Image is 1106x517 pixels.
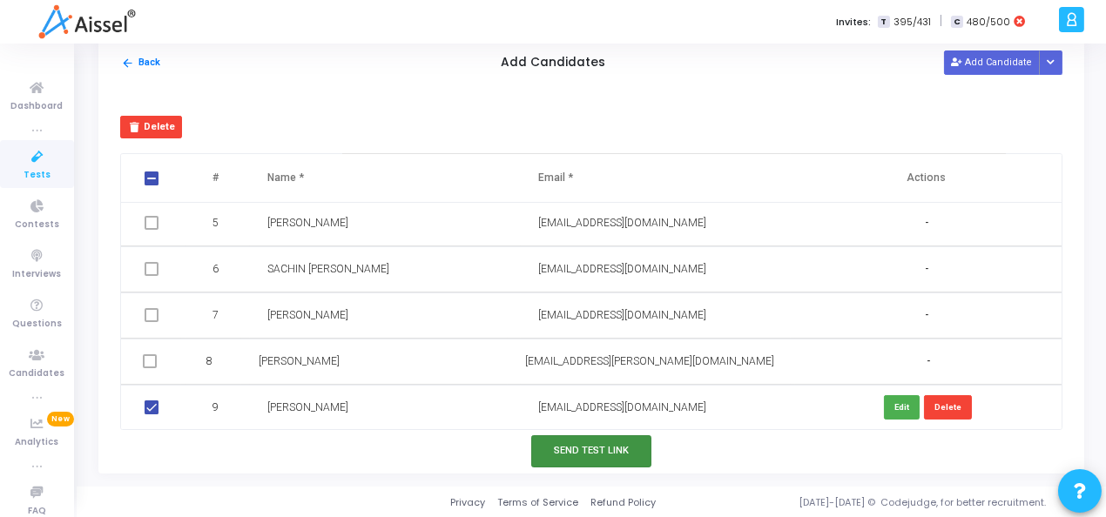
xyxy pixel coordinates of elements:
button: Delete [120,116,182,138]
a: Terms of Service [497,495,578,510]
button: Edit [884,395,920,419]
span: 5 [212,215,219,231]
div: [DATE]-[DATE] © Codejudge, for better recruitment. [656,495,1084,510]
button: Add Candidate [944,50,1040,74]
span: New [47,412,74,426]
th: Email * [521,154,792,203]
label: Invites: [836,15,871,30]
span: [EMAIL_ADDRESS][DOMAIN_NAME] [538,263,706,275]
span: C [951,16,962,29]
span: [EMAIL_ADDRESS][DOMAIN_NAME] [538,401,706,413]
h5: Add Candidates [501,56,605,70]
button: Back [120,55,162,71]
span: 7 [212,307,219,323]
span: Questions [12,317,62,332]
span: [EMAIL_ADDRESS][PERSON_NAME][DOMAIN_NAME] [525,355,774,367]
a: Privacy [450,495,485,510]
span: | [940,12,942,30]
span: Dashboard [11,99,64,114]
span: [PERSON_NAME] [267,309,348,321]
span: [EMAIL_ADDRESS][DOMAIN_NAME] [538,309,706,321]
span: Analytics [16,435,59,450]
th: Name * [250,154,521,203]
span: Contests [15,218,59,232]
button: Delete [924,395,972,419]
span: 6 [212,261,219,277]
div: Button group with nested dropdown [1039,50,1063,74]
span: Tests [24,168,51,183]
span: [PERSON_NAME] [259,355,340,367]
span: 480/500 [967,15,1010,30]
a: Refund Policy [590,495,656,510]
span: [EMAIL_ADDRESS][DOMAIN_NAME] [538,217,706,229]
th: # [185,154,250,203]
span: - [925,308,928,323]
span: 9 [212,399,219,415]
span: - [927,354,930,369]
span: Interviews [13,267,62,282]
span: SACHIN [PERSON_NAME] [267,263,389,275]
span: [PERSON_NAME] [267,401,348,413]
span: 8 [206,353,212,369]
span: T [878,16,889,29]
span: - [925,216,928,231]
button: Send Test Link [531,435,651,467]
span: [PERSON_NAME] [267,217,348,229]
th: Actions [791,154,1062,203]
span: - [925,262,928,277]
span: 395/431 [894,15,931,30]
img: logo [38,4,135,39]
span: Candidates [10,366,65,381]
mat-icon: arrow_back [121,57,134,70]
